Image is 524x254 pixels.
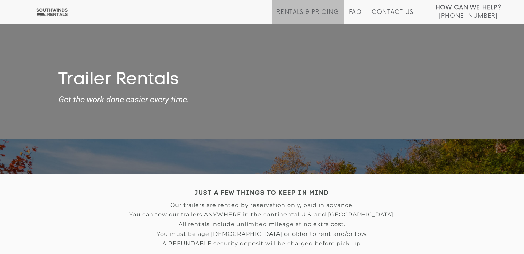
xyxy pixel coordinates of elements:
[58,211,466,218] p: You can tow our trailers ANYWHERE in the continental U.S. and [GEOGRAPHIC_DATA].
[436,3,501,19] a: How Can We Help? [PHONE_NUMBER]
[58,202,466,208] p: Our trailers are rented by reservation only, paid in advance.
[58,240,466,247] p: A REFUNDABLE security deposit will be charged before pick-up.
[58,70,466,90] h1: Trailer Rentals
[58,231,466,237] p: You must be age [DEMOGRAPHIC_DATA] or older to rent and/or tow.
[58,95,466,104] strong: Get the work done easier every time.
[195,190,329,196] strong: JUST A FEW THINGS TO KEEP IN MIND
[439,13,498,20] span: [PHONE_NUMBER]
[372,9,413,24] a: Contact Us
[349,9,362,24] a: FAQ
[35,8,69,17] img: Southwinds Rentals Logo
[436,4,501,11] strong: How Can We Help?
[276,9,339,24] a: Rentals & Pricing
[58,221,466,228] p: All rentals include unlimited mileage at no extra cost.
